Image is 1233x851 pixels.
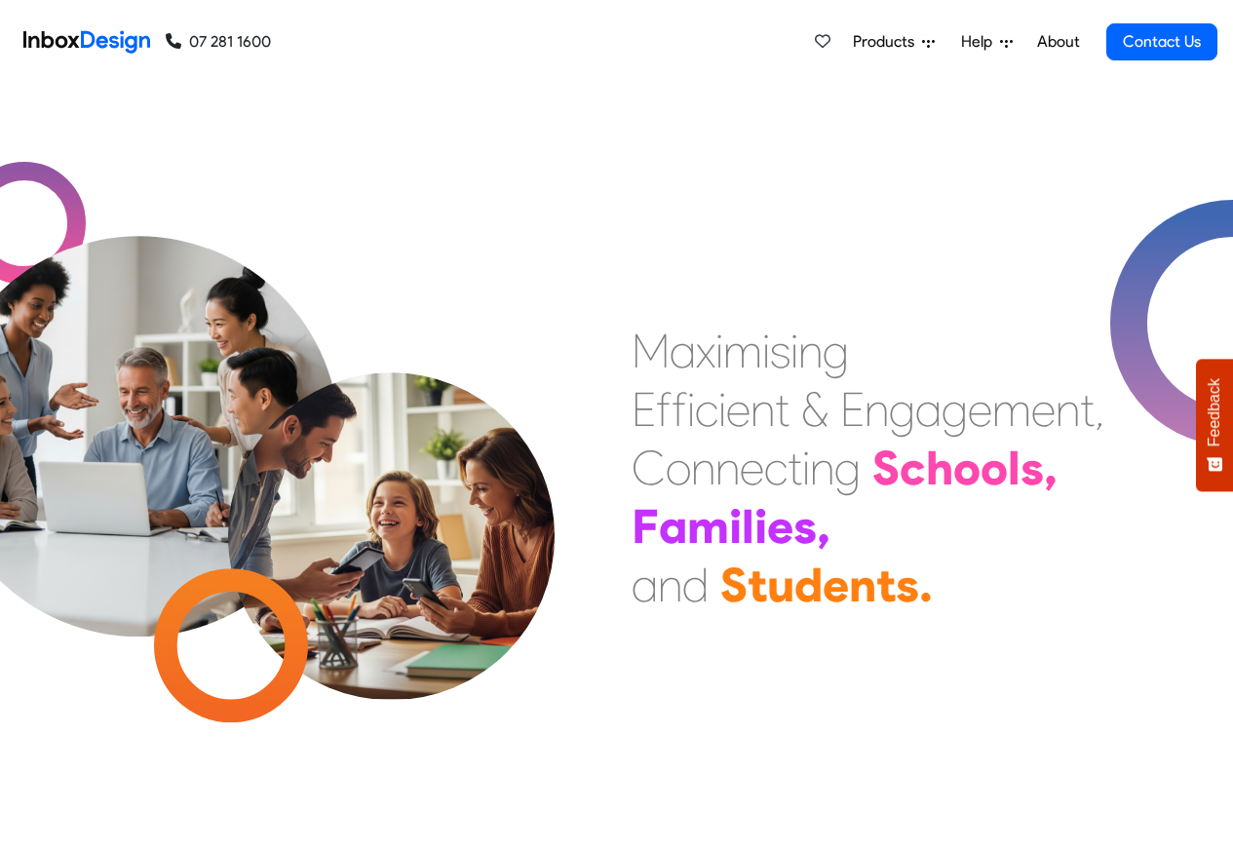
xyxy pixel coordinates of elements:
div: l [742,497,754,556]
div: n [798,322,823,380]
div: E [840,380,865,439]
div: n [865,380,889,439]
div: , [1044,439,1058,497]
div: s [896,556,919,614]
img: parents_with_child.png [187,291,596,700]
div: n [691,439,715,497]
div: o [981,439,1008,497]
div: c [695,380,718,439]
div: & [801,380,828,439]
div: s [793,497,817,556]
a: Contact Us [1106,23,1217,60]
div: f [672,380,687,439]
div: , [817,497,830,556]
div: t [876,556,896,614]
div: S [720,556,748,614]
div: e [1031,380,1056,439]
div: Maximising Efficient & Engagement, Connecting Schools, Families, and Students. [632,322,1104,614]
div: s [770,322,790,380]
div: n [658,556,682,614]
div: g [834,439,861,497]
div: n [810,439,834,497]
div: f [656,380,672,439]
span: Help [961,30,1000,54]
div: g [942,380,968,439]
div: m [992,380,1031,439]
div: F [632,497,659,556]
div: t [1080,380,1095,439]
div: t [748,556,767,614]
div: g [823,322,849,380]
div: e [823,556,849,614]
div: i [762,322,770,380]
div: M [632,322,670,380]
a: Help [953,22,1021,61]
div: c [764,439,788,497]
div: e [968,380,992,439]
div: e [767,497,793,556]
div: i [687,380,695,439]
div: i [729,497,742,556]
div: a [632,556,658,614]
div: E [632,380,656,439]
div: n [715,439,740,497]
div: t [775,380,790,439]
div: h [926,439,953,497]
div: d [794,556,823,614]
div: a [670,322,696,380]
div: o [953,439,981,497]
div: n [849,556,876,614]
div: c [900,439,926,497]
div: , [1095,380,1104,439]
div: C [632,439,666,497]
div: d [682,556,709,614]
div: m [687,497,729,556]
div: n [751,380,775,439]
div: u [767,556,794,614]
span: Feedback [1206,378,1223,446]
button: Feedback - Show survey [1196,359,1233,491]
div: i [715,322,723,380]
div: i [802,439,810,497]
div: m [723,322,762,380]
div: l [1008,439,1021,497]
a: Products [845,22,943,61]
a: 07 281 1600 [166,30,271,54]
div: i [754,497,767,556]
div: o [666,439,691,497]
div: t [788,439,802,497]
div: e [740,439,764,497]
span: Products [853,30,922,54]
div: e [726,380,751,439]
div: g [889,380,915,439]
div: a [659,497,687,556]
div: a [915,380,942,439]
div: . [919,556,933,614]
a: About [1031,22,1085,61]
div: x [696,322,715,380]
div: n [1056,380,1080,439]
div: s [1021,439,1044,497]
div: S [872,439,900,497]
div: i [790,322,798,380]
div: i [718,380,726,439]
